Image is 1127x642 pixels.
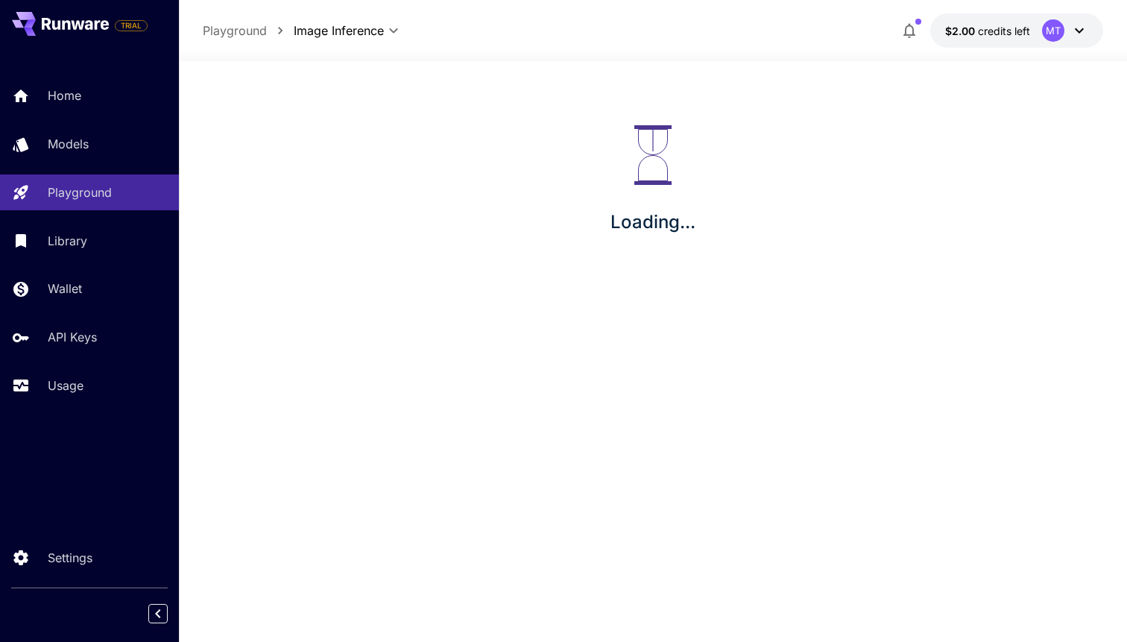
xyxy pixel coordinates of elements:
span: TRIAL [116,20,147,31]
a: Playground [203,22,267,40]
p: Home [48,86,81,104]
div: Collapse sidebar [160,600,179,627]
p: Settings [48,549,92,567]
p: Library [48,232,87,250]
p: API Keys [48,328,97,346]
p: Wallet [48,280,82,298]
span: Image Inference [294,22,384,40]
div: $2.00 [945,23,1030,39]
p: Playground [48,183,112,201]
button: Collapse sidebar [148,604,168,623]
p: Models [48,135,89,153]
div: MT [1042,19,1064,42]
p: Usage [48,377,83,394]
nav: breadcrumb [203,22,294,40]
button: $2.00MT [930,13,1103,48]
span: credits left [978,25,1030,37]
p: Loading... [610,209,695,236]
span: $2.00 [945,25,978,37]
span: Add your payment card to enable full platform functionality. [115,16,148,34]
